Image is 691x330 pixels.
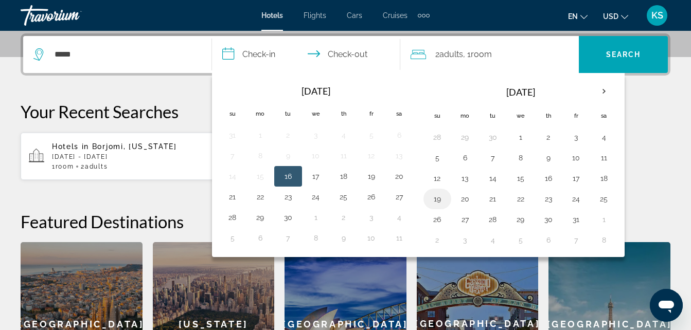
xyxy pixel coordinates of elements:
button: Day 3 [363,210,380,225]
button: Day 8 [596,233,612,247]
button: Day 31 [568,212,584,227]
button: Day 29 [457,130,473,144]
button: Day 7 [280,231,296,245]
button: Day 29 [512,212,529,227]
button: Day 21 [485,192,501,206]
p: Your Recent Searches [21,101,670,122]
span: Adults [85,163,108,170]
button: Day 11 [335,149,352,163]
button: Day 22 [512,192,529,206]
button: Day 13 [457,171,473,186]
button: User Menu [644,5,670,26]
button: Day 25 [596,192,612,206]
button: Search [579,36,668,73]
button: Day 10 [308,149,324,163]
button: Day 8 [252,149,269,163]
button: Day 1 [252,128,269,142]
button: Day 16 [280,169,296,184]
a: Hotels [261,11,283,20]
button: Day 5 [224,231,241,245]
span: en [568,12,578,21]
button: Day 15 [512,171,529,186]
button: Day 12 [429,171,446,186]
button: Travelers: 2 adults, 0 children [400,36,579,73]
button: Day 28 [224,210,241,225]
button: Day 27 [391,190,407,204]
button: Day 10 [363,231,380,245]
button: Day 3 [308,128,324,142]
button: Day 4 [335,128,352,142]
button: Day 4 [485,233,501,247]
button: Day 15 [252,169,269,184]
button: Day 27 [457,212,473,227]
span: 2 [81,163,108,170]
button: Day 4 [596,130,612,144]
span: KS [651,10,663,21]
button: Day 14 [485,171,501,186]
button: Hotels in Borjomi, [US_STATE][DATE] - [DATE]1Room2Adults [21,132,231,180]
button: Day 30 [485,130,501,144]
button: Day 20 [457,192,473,206]
button: Day 7 [568,233,584,247]
span: Borjomi, [US_STATE] [92,142,177,151]
a: Cars [347,11,362,20]
button: Day 12 [363,149,380,163]
button: Day 20 [391,169,407,184]
button: Day 22 [252,190,269,204]
button: Day 21 [224,190,241,204]
button: Day 5 [363,128,380,142]
button: Day 1 [308,210,324,225]
button: Day 5 [429,151,446,165]
span: , 1 [463,47,492,62]
button: Day 8 [308,231,324,245]
button: Day 26 [429,212,446,227]
button: Day 3 [568,130,584,144]
button: Day 10 [568,151,584,165]
button: Check in and out dates [212,36,401,73]
button: Day 2 [429,233,446,247]
span: 1 [52,163,74,170]
button: Day 23 [540,192,557,206]
button: Day 29 [252,210,269,225]
button: Day 30 [280,210,296,225]
button: Day 6 [391,128,407,142]
button: Day 25 [335,190,352,204]
button: Day 2 [335,210,352,225]
span: Room [471,49,492,59]
button: Day 9 [335,231,352,245]
button: Day 9 [540,151,557,165]
button: Day 17 [308,169,324,184]
button: Day 14 [224,169,241,184]
button: Day 26 [363,190,380,204]
span: 2 [435,47,463,62]
button: Day 2 [540,130,557,144]
button: Change language [568,9,588,24]
a: Cruises [383,11,407,20]
span: Room [56,163,74,170]
button: Day 7 [224,149,241,163]
button: Day 3 [457,233,473,247]
span: USD [603,12,618,21]
button: Day 11 [596,151,612,165]
button: Day 28 [429,130,446,144]
button: Extra navigation items [418,7,430,24]
button: Day 19 [363,169,380,184]
a: Travorium [21,2,123,29]
button: Day 23 [280,190,296,204]
button: Change currency [603,9,628,24]
th: [DATE] [451,80,590,104]
button: Day 24 [308,190,324,204]
button: Day 11 [391,231,407,245]
button: Day 4 [391,210,407,225]
button: Day 7 [485,151,501,165]
button: Day 9 [280,149,296,163]
button: Day 18 [335,169,352,184]
button: Day 1 [596,212,612,227]
button: Day 13 [391,149,407,163]
button: Day 6 [252,231,269,245]
button: Day 17 [568,171,584,186]
span: Adults [439,49,463,59]
button: Day 19 [429,192,446,206]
